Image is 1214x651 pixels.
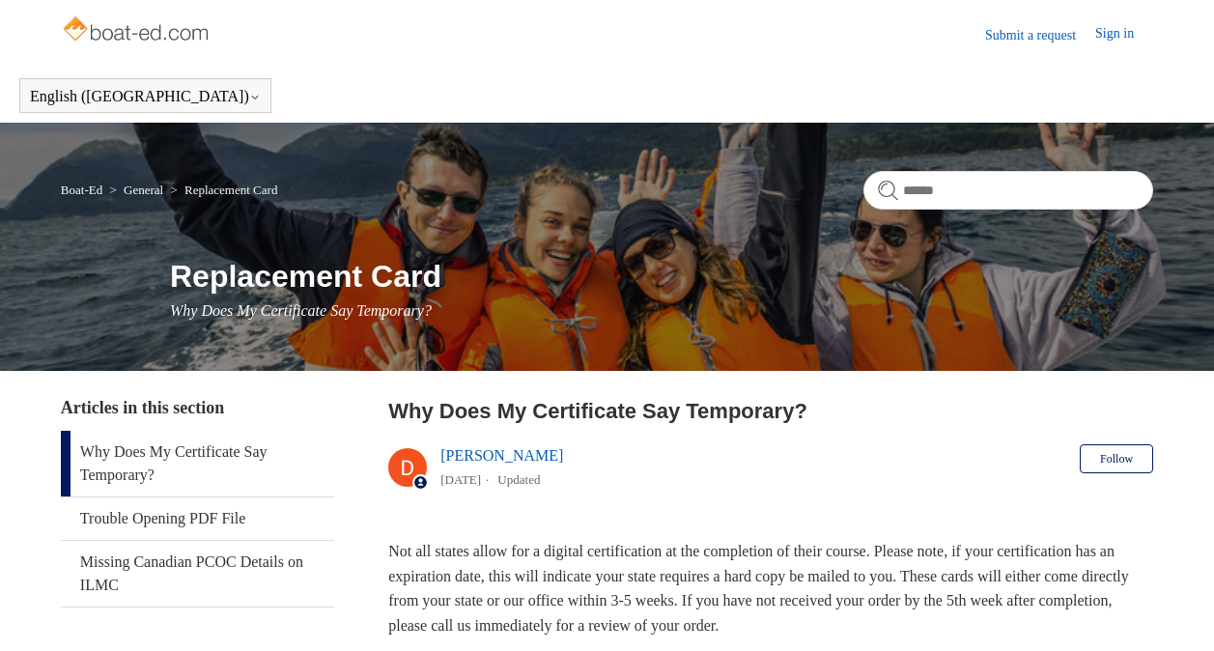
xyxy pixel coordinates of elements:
h2: Why Does My Certificate Say Temporary? [388,395,1153,427]
a: [PERSON_NAME] [440,447,563,464]
a: General [124,183,163,197]
a: Missing Canadian PCOC Details on ILMC [61,541,334,607]
div: Live chat [1149,586,1200,637]
time: 03/01/2024, 14:22 [440,472,481,487]
span: Why Does My Certificate Say Temporary? [170,302,432,319]
li: Boat-Ed [61,183,106,197]
a: Trouble Opening PDF File [61,497,334,540]
input: Search [863,171,1153,210]
a: Replacement Card [184,183,277,197]
h1: Replacement Card [170,253,1153,299]
li: General [105,183,166,197]
img: Boat-Ed Help Center home page [61,12,214,50]
button: Follow Article [1080,444,1153,473]
a: Why Does My Certificate Say Temporary? [61,431,334,496]
a: Sign in [1095,23,1153,46]
button: English ([GEOGRAPHIC_DATA]) [30,88,261,105]
li: Replacement Card [166,183,277,197]
span: Not all states allow for a digital certification at the completion of their course. Please note, ... [388,543,1129,634]
a: Submit a request [985,25,1095,45]
a: Boat-Ed [61,183,102,197]
span: Articles in this section [61,398,224,417]
li: Updated [497,472,540,487]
